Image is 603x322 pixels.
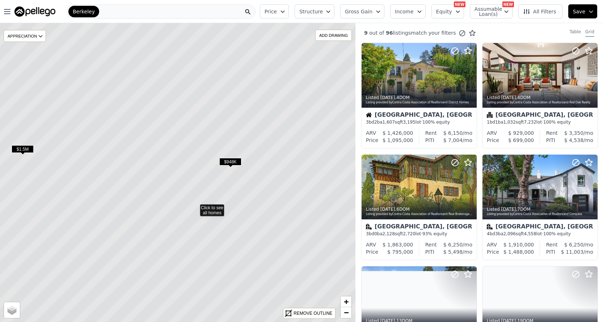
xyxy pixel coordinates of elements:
span: $ 699,000 [508,137,534,143]
span: $ 6,250 [564,242,583,248]
div: [GEOGRAPHIC_DATA], [GEOGRAPHIC_DATA] [366,224,472,231]
div: $1.5M [12,145,34,156]
div: /mo [558,241,593,248]
div: 3 bd 2 ba sqft lot · 100% equity [366,119,472,125]
div: Price [366,137,378,144]
span: 2,096 [503,231,516,236]
div: Listing provided by Contra Costa Association of Realtors and Real Brokerage Technologies [366,212,473,216]
span: Equity [436,8,452,15]
div: Rent [546,129,558,137]
span: All Filters [523,8,556,15]
span: Assumable Loan(s) [475,7,498,17]
div: Listing provided by Contra Costa Association of Realtors and Red Oak Realty [487,100,594,105]
div: PITI [425,137,434,144]
span: $ 5,498 [443,249,463,255]
span: Price [265,8,277,15]
button: Price [260,4,289,18]
span: $ 1,095,000 [383,137,413,143]
span: Income [395,8,414,15]
img: Pellego [14,7,55,17]
span: 1,032 [503,120,516,125]
div: PITI [546,248,555,256]
div: PITI [425,248,434,256]
span: match your filters [411,29,456,37]
div: APPRECIATION [4,30,46,42]
div: NEW [454,1,465,7]
span: 7,232 [524,120,536,125]
span: $ 1,863,000 [383,242,413,248]
div: /mo [434,137,472,144]
div: REMOVE OUTLINE [294,310,332,317]
span: Save [573,8,585,15]
div: Rent [425,241,437,248]
div: out of listings [355,29,476,37]
div: /mo [555,137,593,144]
span: $ 7,004 [443,137,463,143]
span: − [344,308,349,317]
span: $948K [219,158,241,166]
div: Listed , 7 DOM [487,206,594,212]
a: Zoom out [341,307,351,318]
button: Save [568,4,597,18]
div: Rent [546,241,558,248]
span: $ 3,350 [564,130,583,136]
span: Gross Gain [345,8,372,15]
div: Price [487,248,499,256]
span: 9 [364,30,368,36]
time: 2025-08-12 12:28 [380,207,395,212]
img: Condominium [487,112,493,118]
span: $ 11,003 [561,249,583,255]
span: 1,607 [383,120,395,125]
img: House [366,112,372,118]
time: 2025-08-11 20:55 [501,207,516,212]
button: Assumable Loan(s) [470,4,513,18]
div: 1 bd 1 ba sqft lot · 100% equity [487,119,593,125]
img: Multifamily [366,224,372,229]
div: PITI [546,137,555,144]
div: ARV [366,241,376,248]
img: Multifamily [487,224,493,229]
span: $ 6,150 [443,130,463,136]
a: Listed [DATE],4DOMListing provided byContra Costa Association of Realtorsand Red Oak RealtyCondom... [482,43,597,149]
div: Listed , 4 DOM [487,95,594,100]
div: [GEOGRAPHIC_DATA], [GEOGRAPHIC_DATA] [366,112,472,119]
div: ADD DRAWING [316,30,351,40]
span: $ 1,426,000 [383,130,413,136]
div: /mo [555,248,593,256]
div: Table [570,29,581,37]
span: 2,128 [383,231,395,236]
span: $ 6,250 [443,242,463,248]
div: [GEOGRAPHIC_DATA], [GEOGRAPHIC_DATA] [487,112,593,119]
button: Equity [431,4,464,18]
div: /mo [434,248,472,256]
span: $ 795,000 [387,249,413,255]
div: ARV [487,241,497,248]
div: Listed , 6 DOM [366,206,473,212]
span: $ 1,910,000 [503,242,534,248]
div: ARV [487,129,497,137]
div: /mo [437,129,472,137]
div: /mo [437,241,472,248]
span: 96 [384,30,393,36]
div: /mo [558,129,593,137]
div: $948K [219,158,241,168]
span: $ 929,000 [508,130,534,136]
button: All Filters [518,4,562,18]
span: Structure [299,8,322,15]
a: Listed [DATE],4DOMListing provided byContra Costa Association of Realtorsand District HomesHouse[... [361,43,476,149]
a: Listed [DATE],6DOMListing provided byContra Costa Association of Realtorsand Real Brokerage Techn... [361,154,476,260]
span: 2,720 [403,231,415,236]
a: Layers [4,302,20,318]
div: 3 bd 0 ba sqft lot · 93% equity [366,231,472,237]
button: Structure [295,4,334,18]
div: Listed , 4 DOM [366,95,473,100]
span: Berkeley [73,8,95,15]
button: Gross Gain [340,4,384,18]
span: $ 4,538 [564,137,583,143]
div: Price [366,248,378,256]
span: 4,558 [524,231,536,236]
div: [GEOGRAPHIC_DATA], [GEOGRAPHIC_DATA] [487,224,593,231]
span: + [344,297,349,306]
div: Listing provided by Contra Costa Association of Realtors and Compass [487,212,594,216]
button: Income [390,4,426,18]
